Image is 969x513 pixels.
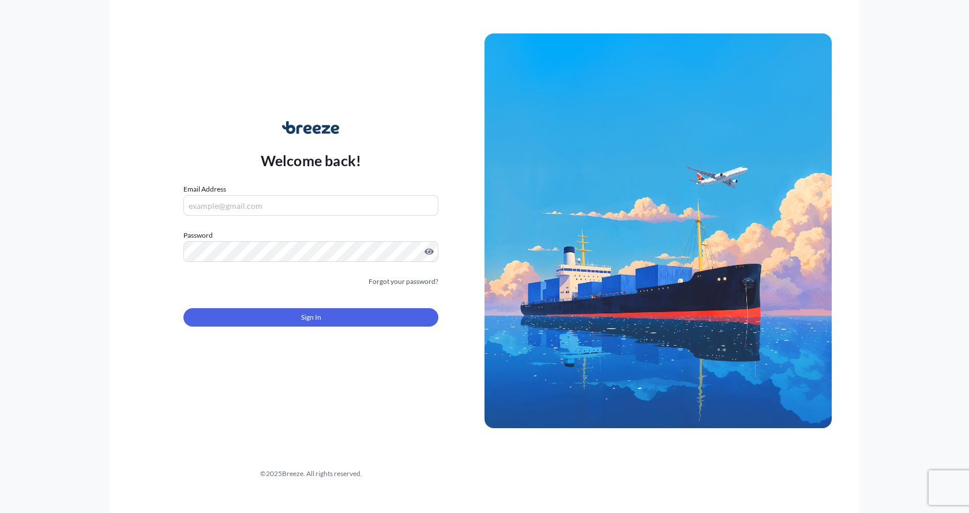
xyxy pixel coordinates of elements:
[425,247,434,256] button: Show password
[484,33,832,428] img: Ship illustration
[369,276,438,287] a: Forgot your password?
[301,312,321,323] span: Sign In
[183,308,438,327] button: Sign In
[183,195,438,216] input: example@gmail.com
[183,184,226,195] label: Email Address
[261,151,362,170] p: Welcome back!
[183,230,438,241] label: Password
[137,468,484,480] div: © 2025 Breeze. All rights reserved.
